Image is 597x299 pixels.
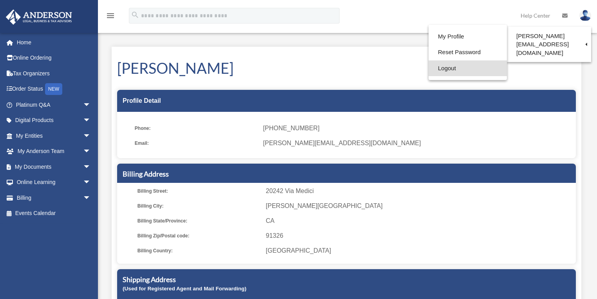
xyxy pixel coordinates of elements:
span: Billing Zip/Postal code: [137,230,261,241]
span: Email: [135,138,258,149]
a: My Entitiesarrow_drop_down [5,128,103,144]
a: My Profile [429,29,507,45]
span: arrow_drop_down [83,113,99,129]
small: (Used for Registered Agent and Mail Forwarding) [123,286,246,292]
a: Home [5,35,103,50]
span: Phone: [135,123,258,134]
span: Billing Street: [137,186,261,197]
a: menu [106,14,115,20]
span: arrow_drop_down [83,175,99,191]
a: My Anderson Teamarrow_drop_down [5,144,103,159]
h5: Billing Address [123,169,570,179]
span: arrow_drop_down [83,159,99,175]
span: Billing State/Province: [137,215,261,226]
span: 91326 [266,230,573,241]
span: [PERSON_NAME][EMAIL_ADDRESS][DOMAIN_NAME] [263,138,570,149]
a: Order StatusNEW [5,81,103,97]
a: My Documentsarrow_drop_down [5,159,103,175]
span: arrow_drop_down [83,144,99,160]
a: Events Calendar [5,206,103,221]
span: arrow_drop_down [83,97,99,113]
h5: Shipping Address [123,275,570,284]
i: menu [106,11,115,20]
span: 20242 Via Medici [266,186,573,197]
img: Anderson Advisors Platinum Portal [4,9,74,25]
a: Billingarrow_drop_down [5,190,103,206]
span: Billing Country: [137,245,261,256]
a: Platinum Q&Aarrow_drop_down [5,97,103,113]
span: arrow_drop_down [83,190,99,206]
a: Reset Password [429,44,507,60]
a: Online Ordering [5,50,103,66]
div: Profile Detail [117,90,576,112]
a: Tax Organizers [5,66,103,81]
span: [PERSON_NAME][GEOGRAPHIC_DATA] [266,201,573,211]
a: Digital Productsarrow_drop_down [5,113,103,128]
span: [PHONE_NUMBER] [263,123,570,134]
a: Logout [429,60,507,77]
a: [PERSON_NAME][EMAIL_ADDRESS][DOMAIN_NAME] [507,29,591,60]
div: NEW [45,83,62,95]
img: User Pic [579,10,591,21]
span: [GEOGRAPHIC_DATA] [266,245,573,256]
span: CA [266,215,573,226]
a: Online Learningarrow_drop_down [5,175,103,190]
span: arrow_drop_down [83,128,99,144]
span: Billing City: [137,201,261,211]
h1: [PERSON_NAME] [117,58,576,78]
i: search [131,11,139,19]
